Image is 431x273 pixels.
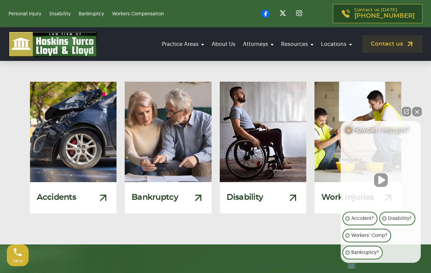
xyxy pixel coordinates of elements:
[9,12,41,16] a: Personal Injury
[9,31,97,57] img: logo
[279,35,315,54] a: Resources
[13,259,23,263] span: Call us
[351,214,374,223] p: Accident?
[354,13,415,19] span: [PHONE_NUMBER]
[388,214,412,223] p: Disability?
[351,248,379,257] p: Bankruptcy?
[402,107,411,116] a: Open direct chat
[227,193,263,202] h3: Disability
[30,82,117,182] img: Damaged Car From A Car Accident
[412,107,422,116] button: Close Intaker Chat Widget
[351,231,387,240] p: Workers' Comp?
[241,35,276,54] a: Attorneys
[79,12,104,16] a: Bankruptcy
[210,35,237,54] a: About Us
[160,35,206,54] a: Practice Areas
[314,82,401,182] img: Injured Construction Worker
[125,82,212,213] a: Bankruptcy
[132,193,178,202] h3: Bankruptcy
[341,126,421,137] div: 👋🏼 How can I help you?
[314,82,401,213] a: Injured Construction Worker Work Injuries
[112,12,164,16] a: Workers Compensation
[354,8,415,19] p: Contact us [DATE]
[348,263,355,269] a: Open intaker chat
[37,193,76,202] h3: Accidents
[363,35,422,53] a: Contact us
[321,193,374,202] h3: Work Injuries
[374,173,388,187] button: Unmute video
[333,4,422,23] a: Contact us [DATE][PHONE_NUMBER]
[30,82,117,213] a: Damaged Car From A Car Accident Accidents
[220,82,307,213] a: Disability
[319,35,354,54] a: Locations
[49,12,71,16] a: Disability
